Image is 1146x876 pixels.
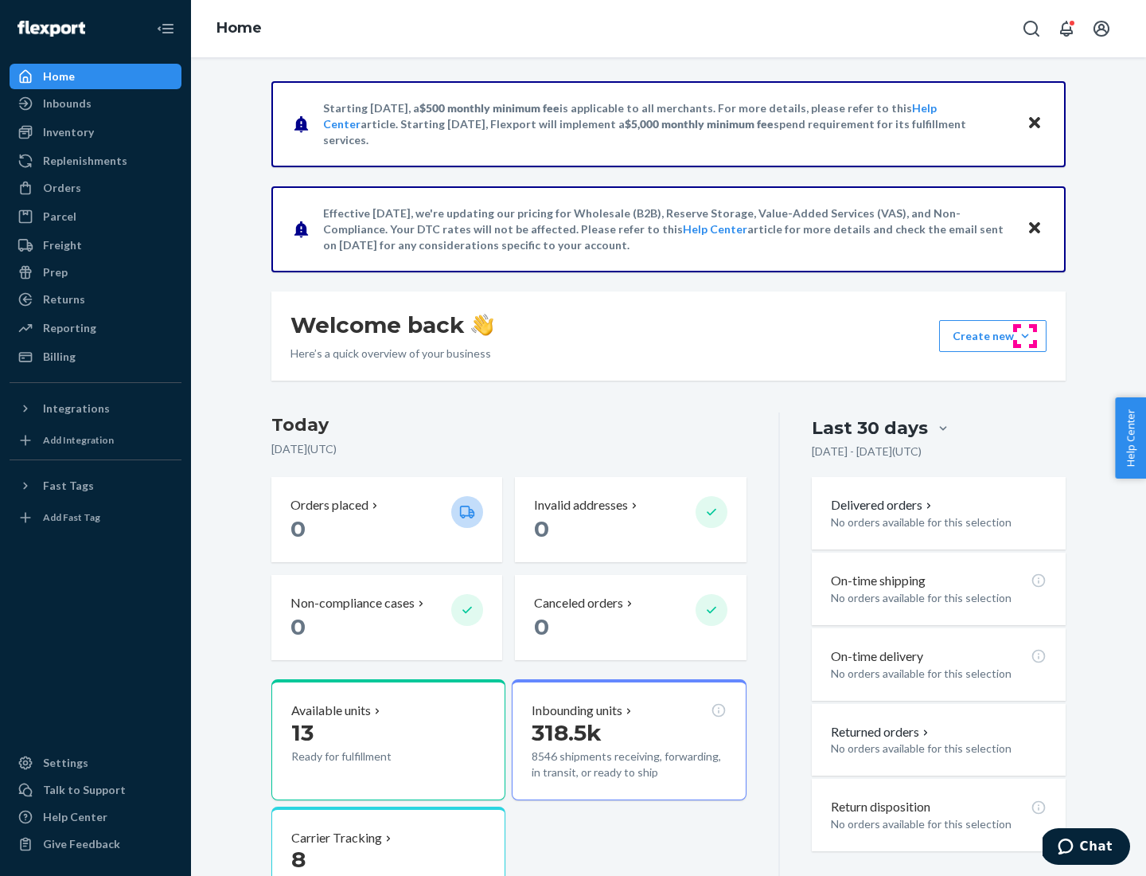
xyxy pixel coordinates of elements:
p: Available units [291,702,371,720]
a: Inbounds [10,91,181,116]
p: No orders available for this selection [831,666,1047,682]
p: Return disposition [831,798,930,816]
span: $500 monthly minimum fee [419,101,559,115]
button: Close [1024,217,1045,241]
p: No orders available for this selection [831,816,1047,832]
img: hand-wave emoji [471,314,493,336]
button: Invalid addresses 0 [515,477,746,562]
button: Open account menu [1086,13,1117,45]
div: Parcel [43,209,76,225]
p: [DATE] ( UTC ) [271,441,746,457]
p: [DATE] - [DATE] ( UTC ) [812,444,922,460]
h3: Today [271,413,746,438]
span: 0 [534,613,549,640]
div: Replenishments [43,153,127,169]
p: Orders placed [290,496,368,514]
button: Create new [939,320,1047,352]
div: Freight [43,237,82,253]
span: 318.5k [532,719,602,746]
div: Orders [43,180,81,196]
p: On-time shipping [831,572,926,590]
a: Reporting [10,315,181,341]
a: Replenishments [10,148,181,174]
button: Help Center [1115,397,1146,479]
span: 0 [534,515,549,542]
div: Add Fast Tag [43,510,100,524]
button: Inbounding units318.5k8546 shipments receiving, forwarding, in transit, or ready to ship [512,679,746,800]
p: No orders available for this selection [831,590,1047,606]
a: Add Integration [10,428,181,453]
button: Give Feedback [10,831,181,857]
span: 0 [290,613,306,640]
a: Add Fast Tag [10,505,181,530]
a: Billing [10,344,181,370]
div: Integrations [43,401,110,416]
div: Reporting [43,320,96,336]
a: Freight [10,233,181,258]
ol: breadcrumbs [204,6,275,52]
div: Settings [43,755,88,771]
button: Open notifications [1050,13,1082,45]
button: Non-compliance cases 0 [271,575,502,660]
div: Inbounds [43,96,92,111]
p: Starting [DATE], a is applicable to all merchants. For more details, please refer to this article... [323,100,1012,148]
iframe: Opens a widget where you can chat to one of our agents [1043,828,1130,868]
p: Here’s a quick overview of your business [290,346,493,362]
a: Inventory [10,119,181,145]
a: Help Center [10,804,181,830]
p: No orders available for this selection [831,741,1047,757]
p: Non-compliance cases [290,594,415,612]
button: Fast Tags [10,473,181,499]
a: Settings [10,750,181,776]
a: Home [216,19,262,37]
button: Close Navigation [150,13,181,45]
h1: Welcome back [290,311,493,339]
p: No orders available for this selection [831,514,1047,530]
div: Fast Tags [43,478,94,494]
div: Home [43,68,75,84]
div: Billing [43,349,76,365]
div: Returns [43,291,85,307]
p: Invalid addresses [534,496,628,514]
button: Integrations [10,396,181,421]
button: Open Search Box [1015,13,1047,45]
button: Talk to Support [10,777,181,803]
button: Available units13Ready for fulfillment [271,679,505,800]
button: Orders placed 0 [271,477,502,562]
div: Give Feedback [43,836,120,852]
span: 13 [291,719,314,746]
div: Talk to Support [43,782,126,798]
div: Prep [43,264,68,280]
a: Returns [10,287,181,312]
p: Inbounding units [532,702,622,720]
button: Close [1024,112,1045,135]
div: Last 30 days [812,416,928,440]
span: 8 [291,846,306,873]
p: Ready for fulfillment [291,749,439,765]
button: Delivered orders [831,496,935,514]
span: 0 [290,515,306,542]
div: Help Center [43,809,107,825]
button: Canceled orders 0 [515,575,746,660]
p: On-time delivery [831,647,923,666]
button: Returned orders [831,723,932,741]
p: Carrier Tracking [291,829,382,847]
a: Prep [10,260,181,285]
p: Effective [DATE], we're updating our pricing for Wholesale (B2B), Reserve Storage, Value-Added Se... [323,205,1012,253]
a: Orders [10,175,181,201]
p: 8546 shipments receiving, forwarding, in transit, or ready to ship [532,749,726,780]
a: Home [10,64,181,89]
div: Inventory [43,124,94,140]
a: Parcel [10,204,181,229]
div: Add Integration [43,433,114,447]
p: Canceled orders [534,594,623,612]
span: $5,000 monthly minimum fee [625,117,774,131]
a: Help Center [683,222,747,236]
img: Flexport logo [18,21,85,37]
